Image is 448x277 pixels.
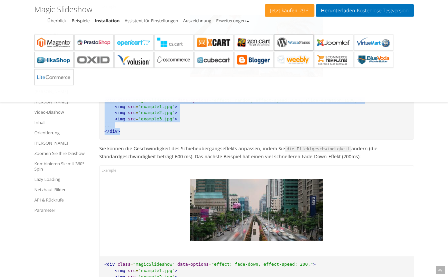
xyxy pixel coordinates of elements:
[105,129,120,134] span: </div>
[237,38,270,48] b: Magic Slideshow für Zen Cart
[178,262,209,267] span: data-options
[34,149,91,157] a: Zoomen Sie Ihre Diashow
[37,55,71,65] b: Magic Slideshow für HikaShop
[34,52,74,68] a: Magic Slideshow für HikaShop
[237,55,270,65] b: Magic Slideshow für Blogger
[194,52,233,68] a: Magic Slideshow für CubeCart
[157,55,191,65] b: Magic Slideshow für osCommerce
[175,268,178,273] span: >
[136,104,138,109] span: =
[138,104,175,109] span: "example1.jpg"
[74,52,114,68] a: Magic Slideshow für OXID
[115,268,125,273] span: <img
[115,116,125,121] span: <img
[34,206,91,214] a: Parameter
[34,69,74,85] a: Magic Slideshow für LiteCommerce
[48,18,67,24] a: Überblick
[74,35,114,51] a: Magic Slideshow für PrestaShop
[95,18,120,24] a: Installation
[136,116,138,121] span: =
[357,55,390,65] b: Magic Slideshow für BlueVoda
[34,118,91,126] a: Inhalt
[211,262,313,267] span: "effect: fade-down; effect-speed: 200;"
[209,262,212,267] span: =
[136,110,138,115] span: =
[277,38,310,48] b: Magic Slideshow für WordPress
[234,35,273,51] a: Magic Slideshow für Zen Cart
[313,262,316,267] span: >
[216,18,249,24] a: Erweiterungen
[136,268,138,273] span: =
[37,38,71,48] b: Magic Slideshow für Magento
[99,145,414,160] p: Sie können die Geschwindigkeit des Schiebeübergangseffekts anpassen, indem Sie ändern (die Standa...
[175,104,178,109] span: >
[118,262,131,267] span: class
[270,7,297,14] font: Jetzt kaufen
[72,18,90,24] a: Beispiele
[190,179,323,241] img: Übergangsgeschwindigkeit der Diashow
[354,35,393,51] a: Magische Diashow für VirtueMart
[128,116,136,121] span: src
[194,35,233,51] a: Magic Slideshow für X-Cart
[114,35,154,51] a: Magic Slideshow für OpenCart
[154,35,194,51] a: Magic Slideshow für CS-Cart
[34,108,91,116] a: Video-Diashow
[274,52,313,68] a: Magic Slideshow für Weebly
[216,18,246,24] font: Erweiterungen
[114,52,154,68] a: Magic Slideshow für Volusion
[138,268,175,273] span: "example1.jpg"
[138,110,175,115] span: "example2.jpg"
[317,55,350,65] b: Magic Slideshow für E-Commerce-Vorlagen
[117,55,151,65] b: Magic Slideshow für Volusion
[34,160,91,173] a: Kombinieren Sie mit 360° Spin
[297,8,309,13] span: 29 £
[128,110,136,115] span: src
[128,268,136,273] span: src
[197,38,230,48] b: Magic Slideshow für X-Cart
[314,52,353,68] a: Magic Slideshow für E-Commerce-Vorlagen
[354,52,393,68] a: Magic Slideshow für BlueVoda
[175,110,178,115] span: >
[115,110,125,115] span: <img
[34,139,91,147] a: [PERSON_NAME]
[321,7,355,14] font: Herunterladen
[117,38,151,48] b: Magic Slideshow für OpenCart
[274,35,313,51] a: Magic Slideshow für WordPress
[37,72,71,82] b: Magic Slideshow für LiteCommerce
[183,18,211,24] a: Auszeichnung
[355,8,408,13] span: Kostenlose Testversion
[128,104,136,109] span: src
[34,175,91,183] a: Lazy Loading
[105,122,112,127] span: ...
[197,55,230,65] b: Magic Slideshow für CubeCart
[317,38,350,48] b: Magic Slideshow für Joomla
[357,38,390,48] b: Magische Diashow für VirtueMart
[34,4,92,15] font: Magic Slideshow
[265,4,314,17] a: Jetzt kaufen29 £
[285,146,352,152] span: die Effektgeschwindigkeit
[157,38,191,48] b: Magic Slideshow für CS-Cart
[115,104,125,109] span: <img
[175,116,178,121] span: >
[34,35,74,51] a: Magic Slideshow für Magento
[34,186,91,194] a: Netzhaut-Bilder
[277,55,310,65] b: Magic Slideshow für Weebly
[314,35,353,51] a: Magic Slideshow für Joomla
[125,18,178,24] a: Assistent für Einstellungen
[234,52,273,68] a: Magic Slideshow für Blogger
[77,38,111,48] b: Magic Slideshow für PrestaShop
[154,52,194,68] a: Magic Slideshow für osCommerce
[34,129,91,137] a: Orientierung
[133,262,175,267] span: "MagicSlideshow"
[34,196,91,204] a: API & Rückrufe
[77,55,111,65] b: Magic Slideshow für OXID
[316,4,414,17] a: HerunterladenKostenlose Testversion
[105,262,115,267] span: <div
[131,262,133,267] span: =
[138,116,175,121] span: "example3.jpg"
